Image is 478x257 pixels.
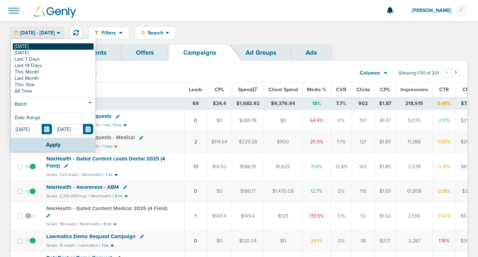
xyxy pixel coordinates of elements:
a: This Year [13,82,94,88]
td: 25.5% [302,131,331,153]
span: Clicks [356,87,370,93]
td: $900 [264,131,302,153]
small: 1 nc [102,243,109,248]
td: 38 [352,230,374,252]
a: 0 [194,117,197,124]
td: 902 [352,97,374,110]
td: 197 [352,110,374,131]
small: 4 nc [115,193,123,199]
td: $24.4 [207,97,232,110]
span: CVR [336,87,346,93]
td: $9,376.94 [264,97,302,110]
span: Columns [360,70,380,77]
td: 1.06% [432,131,456,153]
button: Go to next page [451,68,460,77]
td: 69 [184,97,207,110]
td: $186.17 [232,181,264,202]
td: 1.1% [331,202,352,230]
a: Batch [13,100,94,109]
small: NexHealth | [91,193,113,198]
span: [DATE] - [DATE] [20,31,55,35]
td: $3.17 [374,230,396,252]
td: 12.7% [302,181,331,202]
td: $1.89 [374,131,396,153]
span: CTR [439,87,449,93]
td: $120.34 [232,230,264,252]
a: Dashboard [11,44,72,61]
td: $114.64 [207,131,232,153]
td: $149.4 [232,202,264,230]
td: 12.8% [331,153,352,181]
td: 102 [352,153,374,181]
td: $289.78 [232,110,264,131]
td: 0% [331,110,352,131]
span: NexHealth - Gated Content Medical 2025 (4 Field) [46,205,167,212]
td: $14.53 [207,153,232,181]
td: 0% [331,230,352,252]
td: $1.69 [374,181,396,202]
td: 2.17% [432,110,456,131]
td: 0.41% [432,97,456,110]
td: $0 [264,230,302,252]
td: 9,075 [396,110,432,131]
a: 2 [194,139,197,145]
td: $1,683.92 [232,97,264,110]
a: Ad Groups [231,44,291,61]
small: Goals: 325 leads | [46,172,80,177]
td: 24.1% [302,230,331,252]
button: Apply [11,138,95,152]
td: 64.4% [302,110,331,131]
small: Goals: 2,210,000 imp. | [46,193,89,199]
small: NexHealth | [82,172,104,177]
a: 1 [195,213,196,219]
td: $149.4 [207,202,232,230]
td: $229.28 [232,131,264,153]
td: $1,625 [264,153,302,181]
a: Last 14 Days [13,62,94,69]
span: Filters [99,30,119,36]
a: 0 [194,238,197,244]
a: Ads [291,44,332,61]
td: TOTALS ( ) [42,97,184,110]
span: Media % [307,87,326,93]
td: $1.47 [374,110,396,131]
span: NexHealth - Gated Content Leads Dental 2025 (4 Field) [46,155,165,169]
a: All Time [13,88,94,94]
td: $125 [264,202,302,230]
a: 0 [194,188,197,194]
td: 92 [352,202,374,230]
span: CPC [380,87,390,93]
td: 7.7% [331,97,352,110]
small: 1 nc [106,172,113,177]
td: 2,596 [396,202,432,230]
span: CPM [462,87,473,93]
a: Offers [121,44,169,61]
span: Showing 1-50 of 201 [399,70,439,76]
small: 0 nc [104,222,112,227]
a: Last Month [13,75,94,82]
td: $1.62 [374,202,396,230]
div: Date Range [13,115,94,124]
td: 0% [331,181,352,202]
a: [DATE] [13,43,94,50]
td: 119.5% [302,202,331,230]
img: Genly [34,7,76,18]
td: 3,078 [396,153,432,181]
td: $0 [207,181,232,202]
span: [PERSON_NAME] [412,8,456,13]
td: 3.31% [432,153,456,181]
span: NexHealth - Awareness - ABM [46,184,119,190]
small: Goals: 116 leads | [46,222,78,227]
a: Clients [72,44,121,61]
td: 11,388 [396,131,432,153]
small: Lawmatics | [78,243,100,248]
td: 18% [302,97,331,110]
a: Last 7 Days [13,56,94,62]
span: Lawmatics Demo Request Campaign [46,233,136,240]
td: 1.16% [432,230,456,252]
ul: Pagination [442,69,460,78]
small: 1 nc, 1 snc [103,122,122,128]
small: NexHealth | [80,222,102,226]
td: 121 [352,131,374,153]
small: Goals: 15 leads | [46,243,77,248]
